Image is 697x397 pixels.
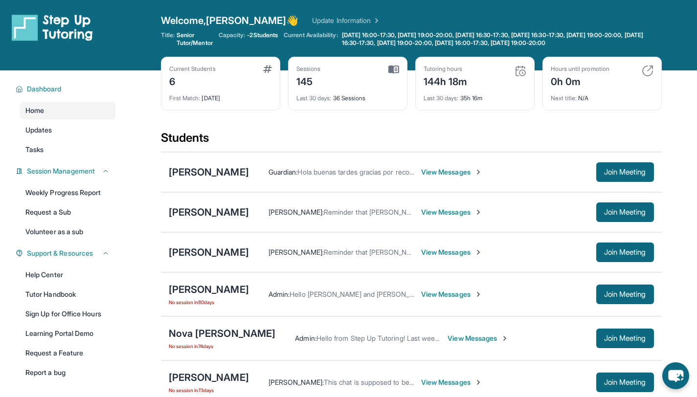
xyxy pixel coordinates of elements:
a: Report a bug [20,364,115,381]
a: Request a Feature [20,344,115,362]
span: Admin : [269,290,290,298]
span: Support & Resources [27,248,93,258]
button: Session Management [23,166,110,176]
div: Current Students [169,65,216,73]
div: Students [161,130,662,152]
a: Weekly Progress Report [20,184,115,201]
span: Join Meeting [604,379,646,385]
div: N/A [551,88,653,102]
button: Join Meeting [596,373,654,392]
div: [PERSON_NAME] [169,283,249,296]
span: Last 30 days : [424,94,459,102]
span: View Messages [421,377,482,387]
button: Join Meeting [596,202,654,222]
button: Join Meeting [596,285,654,304]
div: 35h 16m [424,88,526,102]
img: card [388,65,399,74]
span: Guardian : [269,168,298,176]
span: This chat is supposed to be paused for the summer. [324,378,485,386]
div: 6 [169,73,216,88]
button: Dashboard [23,84,110,94]
span: Next title : [551,94,577,102]
span: View Messages [421,167,482,177]
span: Last 30 days : [296,94,332,102]
a: [DATE] 16:00-17:30, [DATE] 19:00-20:00, [DATE] 16:30-17:30, [DATE] 16:30-17:30, [DATE] 19:00-20:0... [340,31,662,47]
span: Join Meeting [604,291,646,297]
span: No session in 73 days [169,386,249,394]
span: No session in 74 days [169,342,276,350]
span: View Messages [421,207,482,217]
span: -2 Students [247,31,278,39]
span: Session Management [27,166,95,176]
a: Sign Up for Office Hours [20,305,115,323]
span: View Messages [448,333,509,343]
span: Welcome, [PERSON_NAME] 👋 [161,14,299,27]
span: [PERSON_NAME] : [269,248,324,256]
span: Title: [161,31,175,47]
img: Chevron-Right [474,378,482,386]
span: View Messages [421,289,482,299]
span: Tasks [25,145,44,154]
img: card [642,65,653,77]
a: Update Information [312,16,381,25]
button: chat-button [662,362,689,389]
div: 0h 0m [551,73,609,88]
span: First Match : [169,94,201,102]
img: Chevron Right [371,16,381,25]
img: card [515,65,526,77]
span: Join Meeting [604,335,646,341]
span: Dashboard [27,84,62,94]
span: Reminder that [PERSON_NAME] has tutoring [DATE] at 6pm! [324,208,510,216]
img: Chevron-Right [474,208,482,216]
button: Join Meeting [596,162,654,182]
div: 144h 18m [424,73,468,88]
div: Tutoring hours [424,65,468,73]
div: Sessions [296,65,321,73]
span: Capacity: [219,31,246,39]
a: Help Center [20,266,115,284]
div: 145 [296,73,321,88]
img: Chevron-Right [474,290,482,298]
button: Support & Resources [23,248,110,258]
button: Join Meeting [596,243,654,262]
div: Hours until promotion [551,65,609,73]
img: Chevron-Right [474,168,482,176]
a: Request a Sub [20,203,115,221]
span: Senior Tutor/Mentor [177,31,213,47]
span: Join Meeting [604,249,646,255]
a: Home [20,102,115,119]
a: Tutor Handbook [20,286,115,303]
img: card [263,65,272,73]
span: Current Availability: [284,31,337,47]
span: Hola buenas tardes gracias por recordar [297,168,422,176]
span: [DATE] 16:00-17:30, [DATE] 19:00-20:00, [DATE] 16:30-17:30, [DATE] 16:30-17:30, [DATE] 19:00-20:0... [342,31,660,47]
div: 36 Sessions [296,88,399,102]
span: [PERSON_NAME] : [269,208,324,216]
span: Join Meeting [604,169,646,175]
div: Nova [PERSON_NAME] [169,327,276,340]
div: [PERSON_NAME] [169,245,249,259]
a: Volunteer as a sub [20,223,115,241]
img: logo [12,14,93,41]
div: [PERSON_NAME] [169,205,249,219]
div: [DATE] [169,88,272,102]
div: [PERSON_NAME] [169,371,249,384]
div: [PERSON_NAME] [169,165,249,179]
a: Updates [20,121,115,139]
span: Updates [25,125,52,135]
img: Chevron-Right [501,334,509,342]
button: Join Meeting [596,329,654,348]
span: Home [25,106,44,115]
img: Chevron-Right [474,248,482,256]
span: Join Meeting [604,209,646,215]
a: Tasks [20,141,115,158]
span: No session in 80 days [169,298,249,306]
span: [PERSON_NAME] : [269,378,324,386]
span: Reminder that [PERSON_NAME] has tutoring [DATE] at 3:30pm! [324,248,519,256]
a: Learning Portal Demo [20,325,115,342]
span: View Messages [421,247,482,257]
span: Admin : [295,334,316,342]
